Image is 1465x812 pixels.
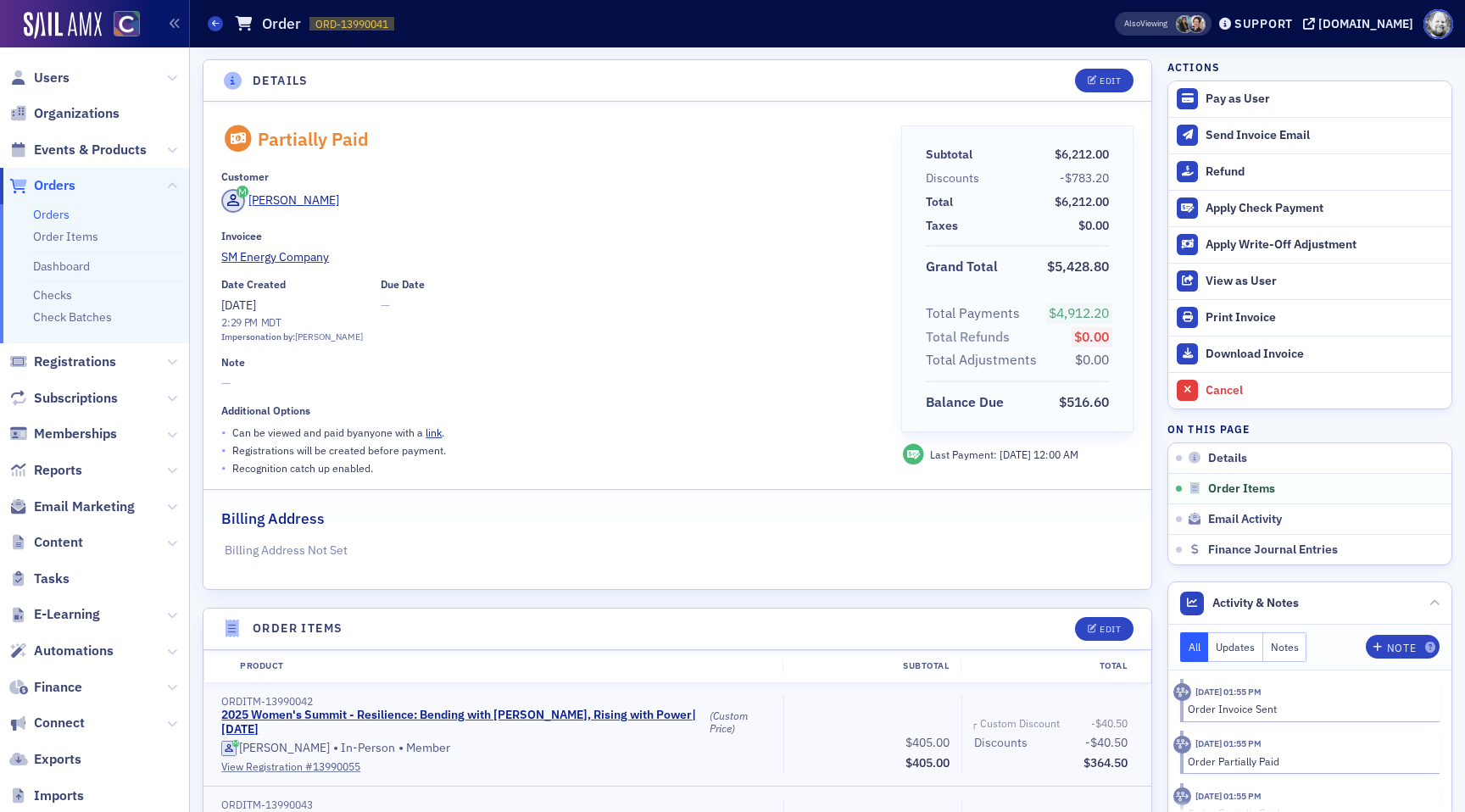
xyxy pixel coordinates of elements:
a: Finance [9,678,82,697]
div: Grand Total [926,257,998,277]
span: Total Refunds [926,327,1016,348]
span: Automations [34,642,114,660]
span: Impersonation by: [221,331,295,342]
span: $4,912.20 [1049,304,1109,321]
span: Custom Discount [980,715,1066,731]
a: SM Energy Company [221,248,877,266]
div: Note [1387,643,1416,653]
div: Also [1124,18,1140,29]
div: View as User [1206,274,1443,289]
a: Orders [9,176,75,195]
a: SailAMX [24,12,102,39]
div: [DOMAIN_NAME] [1318,16,1413,31]
a: link [426,425,442,439]
button: Edit [1075,69,1134,92]
div: Edit [1100,625,1121,634]
div: Due Date [381,278,425,291]
span: E-Learning [34,605,100,624]
p: Recognition catch up enabled. [232,460,373,476]
span: $0.00 [1075,351,1109,368]
span: Organizations [34,104,120,123]
a: Organizations [9,104,120,123]
div: Total Refunds [926,327,1010,348]
div: Customer [221,170,269,183]
div: Invoicee [221,230,262,242]
span: Discounts [974,734,1033,752]
a: Check Batches [33,309,112,325]
button: Note [1366,635,1440,659]
span: $0.00 [1074,328,1109,345]
span: $6,212.00 [1055,194,1109,209]
button: [DOMAIN_NAME] [1303,18,1419,30]
span: — [381,297,425,314]
span: Registrations [34,353,116,371]
div: Send Invoice Email [1206,128,1443,143]
a: Orders [33,207,70,222]
div: Apply Write-Off Adjustment [1206,237,1443,253]
span: Imports [34,787,84,805]
span: [DATE] [221,298,256,313]
span: Users [34,69,70,87]
div: Taxes [926,217,958,235]
h2: Billing Address [221,508,325,530]
div: Discounts [926,170,979,187]
span: Total [926,193,959,211]
h4: Actions [1167,59,1220,75]
span: Order Items [1208,481,1275,497]
time: 9/2/2025 01:55 PM [1195,737,1262,749]
span: Subtotal [926,146,978,164]
a: Registrations [9,353,116,371]
div: [PERSON_NAME] [248,192,339,209]
a: [PERSON_NAME] [221,741,330,756]
div: Total [926,193,953,211]
div: In-Person Member [221,740,771,757]
span: Details [1208,451,1247,466]
span: Taxes [926,217,964,235]
h1: Order [262,14,301,34]
div: ORDITM-13990043 [221,798,771,811]
div: Product [228,659,783,673]
span: Tasks [34,570,70,588]
span: Reports [34,461,82,480]
div: Refund [1206,164,1443,180]
span: Finance Journal Entries [1208,542,1338,558]
span: [DATE] [1000,448,1033,461]
span: $364.50 [1083,755,1128,770]
a: Checks [33,287,72,303]
span: Discounts [926,170,985,187]
div: Last Payment: [930,447,1078,462]
div: Note [221,356,245,369]
button: Send Invoice Email [1168,117,1451,153]
div: [PERSON_NAME] [239,741,330,756]
a: Users [9,69,70,87]
time: 9/2/2025 01:55 PM [1195,686,1262,698]
span: Memberships [34,425,117,443]
h4: Details [253,72,309,90]
a: Content [9,533,83,552]
span: $405.00 [905,755,950,770]
a: Email Marketing [9,498,135,516]
p: Billing Address Not Set [225,542,1131,559]
h4: On this page [1167,421,1452,437]
span: • [398,740,404,757]
span: Finance [34,678,82,697]
img: SailAMX [114,11,140,37]
span: — [221,375,877,392]
button: Updates [1208,632,1263,662]
span: Subscriptions [34,389,118,408]
a: View Registration #13990055 [221,759,771,774]
span: Profile [1423,9,1453,39]
div: Order Partially Paid [1188,754,1428,769]
span: $0.00 [1078,218,1109,233]
span: • [221,424,226,442]
a: [PERSON_NAME] [221,189,339,213]
a: 2025 Women's Summit - Resilience: Bending with [PERSON_NAME], Rising with Power| [DATE] [221,708,705,737]
div: Pay as User [1206,92,1443,107]
div: Edit [1100,76,1121,86]
span: -$40.50 [1085,735,1128,750]
div: Activity [1173,787,1191,805]
span: -$40.50 [1091,716,1128,730]
span: Orders [34,176,75,195]
span: Pamela Galey-Coleman [1188,15,1206,33]
a: Download Invoice [1168,336,1451,372]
